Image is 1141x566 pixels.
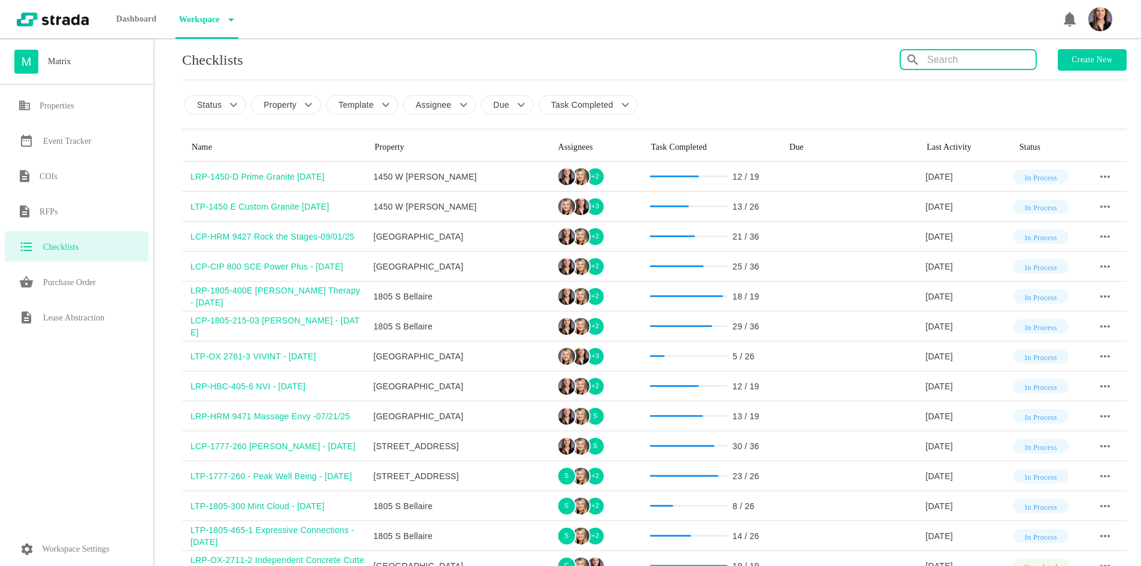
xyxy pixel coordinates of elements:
[733,440,759,452] div: 30 / 36
[558,258,575,275] img: Ty Depies
[733,410,759,422] div: 13 / 19
[558,168,575,185] img: Ty Depies
[733,470,759,482] div: 23 / 26
[40,205,58,219] h6: RFPs
[1013,259,1069,274] div: In Process
[586,467,605,486] div: + 2
[733,530,759,542] div: 14 / 26
[573,438,589,455] img: Maggie Keasling
[1013,529,1069,543] div: In Process
[733,380,759,392] div: 12 / 19
[558,408,575,425] img: Ty Depies
[1013,289,1069,304] div: In Process
[558,228,575,245] img: Ty Depies
[374,320,549,332] div: 1805 S Bellaire
[374,470,549,482] div: [STREET_ADDRESS]
[1019,143,1075,152] div: Status
[733,261,759,273] div: 25 / 36
[557,526,576,546] div: S
[733,350,755,362] div: 5 / 26
[917,134,1010,162] th: Toggle SortBy
[43,542,110,556] p: Workspace Settings
[733,290,759,302] div: 18 / 19
[17,13,89,26] img: strada-logo
[374,350,549,362] div: [GEOGRAPHIC_DATA]
[494,99,509,111] p: Due
[558,143,632,152] div: Assignees
[927,50,1036,69] input: Search
[1013,469,1069,483] div: In Process
[557,467,576,486] div: S
[374,380,549,392] div: [GEOGRAPHIC_DATA]
[733,231,759,243] div: 21 / 36
[264,99,296,111] p: Property
[558,288,575,305] img: Ty Depies
[190,350,365,362] div: LTP-OX 2761-3 VIVINT - [DATE]
[586,347,605,366] div: + 3
[651,143,770,152] div: Task Completed
[925,231,1010,243] div: [DATE]
[789,143,907,152] div: Due
[558,198,575,215] img: Maggie Keasling
[374,530,549,542] div: 1805 S Bellaire
[40,99,74,113] h6: Properties
[925,320,1010,332] div: [DATE]
[1013,170,1069,184] div: In Process
[925,290,1010,302] div: [DATE]
[190,171,365,183] div: LRP-1450-D Prime Granite [DATE]
[925,470,1010,482] div: [DATE]
[192,143,356,152] div: Name
[190,524,365,548] div: LTP-1805-465-1 Expressive Connections - [DATE]
[416,99,452,111] p: Assignee
[190,470,365,482] div: LTP-1777-260 - Peak Well Being - [DATE]
[374,410,549,422] div: [GEOGRAPHIC_DATA]
[190,314,365,338] div: LCP-1805-215-03 [PERSON_NAME] - [DATE]
[1013,439,1069,453] div: In Process
[197,99,222,111] p: Status
[733,500,755,512] div: 8 / 26
[586,526,605,546] div: + 2
[573,288,589,305] img: Maggie Keasling
[780,134,917,162] th: Toggle SortBy
[586,197,605,216] div: + 3
[1013,199,1069,214] div: In Process
[374,201,549,213] div: 1450 W [PERSON_NAME]
[190,201,365,213] div: LTP-1450 E Custom Granite [DATE]
[586,407,605,426] div: S
[1013,409,1069,423] div: In Process
[190,231,365,243] div: LCP-HRM 9427 Rock the Stages-09/01/25
[573,498,589,514] img: Maggie Keasling
[551,99,613,111] p: Task Completed
[641,134,780,162] th: Toggle SortBy
[573,408,589,425] img: Maggie Keasling
[190,410,365,422] div: LRP-HRM 9471 Massage Envy -07/21/25
[1013,499,1069,513] div: In Process
[113,7,160,31] p: Dashboard
[1013,379,1069,394] div: In Process
[925,380,1010,392] div: [DATE]
[573,468,589,485] img: Maggie Keasling
[190,380,365,392] div: LRP-HBC-405-6 NVI - [DATE]
[573,198,589,215] img: Ty Depies
[1010,134,1085,162] th: Toggle SortBy
[573,528,589,544] img: Maggie Keasling
[573,228,589,245] img: Maggie Keasling
[586,437,605,456] div: S
[573,168,589,185] img: Maggie Keasling
[733,171,759,183] div: 12 / 19
[549,134,641,162] th: Toggle SortBy
[558,348,575,365] img: Maggie Keasling
[43,134,91,149] h6: Event Tracker
[925,261,1010,273] div: [DATE]
[48,55,71,69] h6: Matrix
[338,99,374,111] p: Template
[925,171,1010,183] div: [DATE]
[190,440,365,452] div: LCP-1777-260 [PERSON_NAME] - [DATE]
[558,438,575,455] img: Ty Depies
[925,350,1010,362] div: [DATE]
[925,410,1010,422] div: [DATE]
[365,134,549,162] th: Toggle SortBy
[374,171,549,183] div: 1450 W [PERSON_NAME]
[374,290,549,302] div: 1805 S Bellaire
[374,440,549,452] div: [STREET_ADDRESS]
